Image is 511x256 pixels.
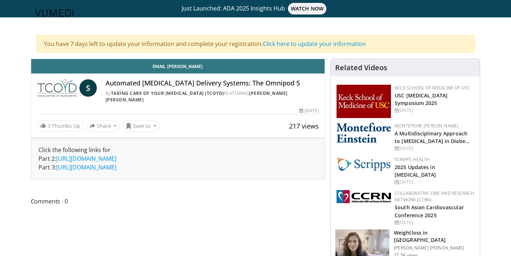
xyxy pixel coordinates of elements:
[111,90,224,96] a: Taking Care of Your [MEDICAL_DATA] (TCOYD)
[395,130,470,144] a: A Multidisciplinary Approach to [MEDICAL_DATA] in Diabe…
[394,229,475,244] h3: Weightloss in [GEOGRAPHIC_DATA]
[48,122,50,129] span: 3
[395,156,430,163] a: Scripps Health
[337,123,391,143] img: b0142b4c-93a1-4b58-8f91-5265c282693c.png.150x105_q85_autocrop_double_scale_upscale_version-0.2.png
[394,245,475,251] p: [PERSON_NAME] [PERSON_NAME]
[395,190,474,203] a: Collaborative CME and Research Network (CCRN)
[35,9,74,17] img: VuMedi Logo
[395,164,436,178] a: 2025 Updates in [MEDICAL_DATA]
[37,120,83,131] a: 3 Thumbs Up
[37,79,77,97] img: Taking Care of Your Diabetes (TCOYD)
[395,145,474,152] div: [DATE]
[56,155,116,163] a: [URL][DOMAIN_NAME]
[86,120,120,132] button: Share
[395,85,470,91] a: Keck School of Medicine of USC
[31,197,325,206] span: Comments 0
[56,163,116,171] a: [URL][DOMAIN_NAME]
[337,190,391,203] img: a04ee3ba-8487-4636-b0fb-5e8d268f3737.png.150x105_q85_autocrop_double_scale_upscale_version-0.2.png
[106,97,144,103] a: [PERSON_NAME]
[123,120,160,132] button: Save to
[299,108,319,114] div: [DATE]
[395,123,458,129] a: Montefiore [PERSON_NAME]
[289,122,319,130] span: 217 views
[395,179,474,185] div: [DATE]
[335,63,387,72] h4: Related Videos
[249,90,288,96] a: [PERSON_NAME]
[337,156,391,171] img: c9f2b0b7-b02a-4276-a72a-b0cbb4230bc1.jpg.150x105_q85_autocrop_double_scale_upscale_version-0.2.jpg
[79,79,97,97] a: S
[106,79,319,87] h4: Automated [MEDICAL_DATA] Delivery Systems: The Omnipod 5
[36,35,475,53] div: You have 7 days left to update your information and complete your registration.
[395,129,474,144] h2: A Multidisciplinary Approach to Peripheral Arterial Disease in Diabetic Foot Ulcer
[395,204,464,218] a: South Asian Cardiovascular Conference 2025
[38,146,318,172] div: Click the following links for Part 2: Part 3:
[395,92,448,106] a: USC [MEDICAL_DATA] Symposium 2025
[337,85,391,118] img: 7b941f1f-d101-407a-8bfa-07bd47db01ba.png.150x105_q85_autocrop_double_scale_upscale_version-0.2.jpg
[263,40,366,48] a: Click here to update your information
[395,107,474,114] div: [DATE]
[106,90,319,103] div: By FEATURING ,
[31,59,325,74] a: Email [PERSON_NAME]
[395,219,474,226] div: [DATE]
